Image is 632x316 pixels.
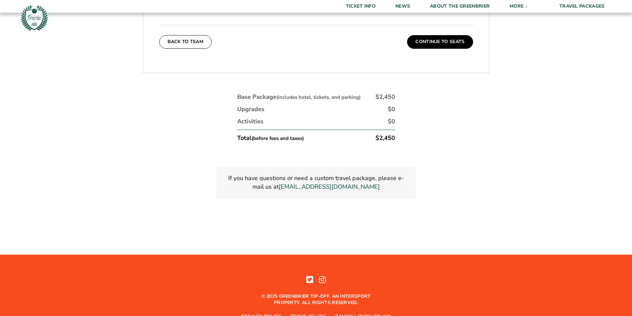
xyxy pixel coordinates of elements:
button: Back To Team [159,35,212,48]
div: Activities [237,117,263,126]
div: Total [237,134,304,142]
div: Base Package [237,93,361,101]
div: $2,450 [376,93,395,101]
div: $0 [388,105,395,113]
button: Continue To Seats [407,35,473,48]
p: If you have questions or need a custom travel package, please e-mail us at [225,174,408,191]
a: Link greenbriertipoff@intersport.global [279,183,380,191]
small: (before fees and taxes) [251,135,304,142]
div: Upgrades [237,105,264,113]
img: Greenbrier Tip-Off [20,3,49,32]
p: © 2025 Greenbrier Tip-off, an Intersport property. All rights reserved. [250,293,383,305]
div: $0 [388,117,395,126]
div: $2,450 [376,134,395,142]
small: (includes hotel, tickets, and parking) [276,94,361,100]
